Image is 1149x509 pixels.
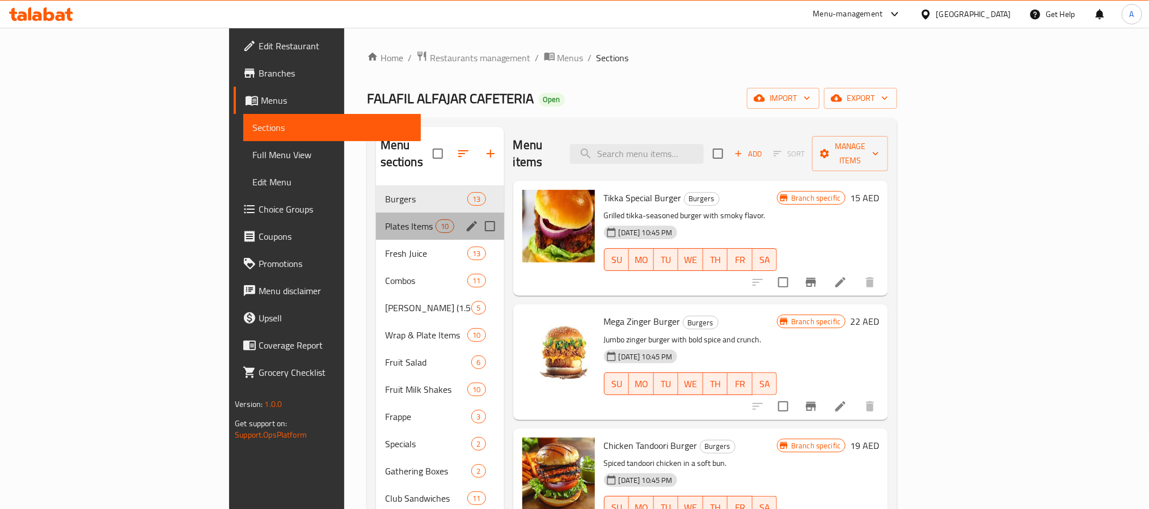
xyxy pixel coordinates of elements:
span: Manage items [821,139,879,168]
span: Chicken Tandoori Burger [604,437,698,454]
button: Branch-specific-item [797,393,825,420]
span: Promotions [259,257,412,270]
div: Fruit Milk Shakes10 [376,376,504,403]
div: Specials2 [376,430,504,457]
span: Menus [557,51,584,65]
button: MO [629,372,654,395]
span: Burgers [700,440,735,453]
span: Fruit Milk Shakes [385,383,468,396]
button: edit [463,218,480,235]
span: import [756,91,810,105]
div: Burgers13 [376,185,504,213]
a: Edit Restaurant [234,32,421,60]
span: 11 [468,493,485,504]
a: Restaurants management [416,50,531,65]
span: MO [633,376,649,392]
div: Fruit Salad6 [376,349,504,376]
div: Burgers [683,316,719,329]
span: 2 [472,466,485,477]
div: Combos [385,274,468,287]
span: Choice Groups [259,202,412,216]
span: 10 [468,330,485,341]
span: Select section [706,142,730,166]
div: items [471,464,485,478]
a: Edit menu item [834,400,847,413]
span: Sections [252,121,412,134]
button: SU [604,372,629,395]
div: items [467,192,485,206]
a: Edit Menu [243,168,421,196]
p: Jumbo zinger burger with bold spice and crunch. [604,333,778,347]
img: Mega Zinger Burger [522,313,595,386]
button: WE [678,248,703,271]
span: WE [683,252,699,268]
li: / [535,51,539,65]
span: Sections [597,51,629,65]
span: export [833,91,888,105]
span: Select to update [771,270,795,294]
span: Fresh Juice [385,247,468,260]
input: search [570,144,704,164]
div: items [436,219,454,233]
button: Add section [477,140,504,167]
span: Specials [385,437,472,451]
a: Menu disclaimer [234,277,421,304]
span: Get support on: [235,416,287,431]
button: SA [753,372,778,395]
a: Menus [234,87,421,114]
a: Coupons [234,223,421,250]
span: Menu disclaimer [259,284,412,298]
span: Add item [730,145,766,163]
span: SU [609,252,624,268]
button: delete [856,393,884,420]
div: Plates Items10edit [376,213,504,240]
button: TH [703,248,728,271]
span: Coverage Report [259,338,412,352]
span: FR [732,376,748,392]
div: Plates Items [385,219,436,233]
button: TU [654,372,679,395]
button: TU [654,248,679,271]
div: Gathering Boxes2 [376,457,504,485]
span: Coupons [259,230,412,243]
div: items [467,274,485,287]
span: Tikka Special Burger [604,189,682,206]
button: FR [728,248,753,271]
span: TH [708,252,724,268]
h6: 22 AED [850,313,879,329]
span: 11 [468,275,485,286]
img: Tikka Special Burger [522,190,595,262]
span: Burgers [683,316,718,329]
a: Sections [243,114,421,141]
button: Manage items [812,136,888,171]
div: items [467,328,485,342]
a: Upsell [234,304,421,332]
span: Select to update [771,395,795,418]
a: Edit menu item [834,275,847,289]
span: Edit Restaurant [259,39,412,53]
span: 13 [468,248,485,259]
h6: 19 AED [850,438,879,453]
span: 10 [468,384,485,395]
button: delete [856,269,884,296]
span: 13 [468,194,485,205]
p: Spiced tandoori chicken in a soft bun. [604,456,778,470]
span: Burgers [685,192,719,205]
a: Full Menu View [243,141,421,168]
span: Frappe [385,410,472,423]
span: [DATE] 10:45 PM [614,475,677,486]
a: Menus [544,50,584,65]
a: Grocery Checklist [234,359,421,386]
p: Grilled tikka-seasoned burger with smoky flavor. [604,209,778,223]
div: Combos11 [376,267,504,294]
span: Mega Zinger Burger [604,313,681,330]
span: Upsell [259,311,412,325]
a: Support.OpsPlatform [235,427,307,442]
h6: 15 AED [850,190,879,206]
span: Branch specific [787,440,845,451]
span: Select all sections [426,142,450,166]
button: Branch-specific-item [797,269,825,296]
